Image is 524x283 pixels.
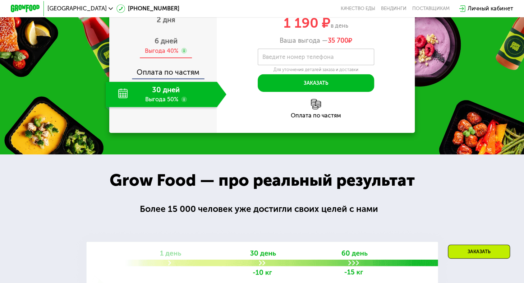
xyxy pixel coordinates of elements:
div: Для уточнения деталей заказа и доставки [258,67,374,73]
label: Введите номер телефона [262,55,334,59]
a: Качество еды [341,6,375,11]
a: [PHONE_NUMBER] [116,4,179,13]
span: 2 дня [157,15,175,24]
button: Заказать [258,74,374,92]
span: 35 700 [328,37,348,45]
div: Выгода 40% [145,47,178,55]
div: поставщикам [412,6,450,11]
span: [GEOGRAPHIC_DATA] [47,6,107,11]
div: Оплата по частям [110,61,217,78]
div: Ваша выгода — [217,37,415,45]
div: Grow Food — про реальный результат [97,168,427,193]
div: Личный кабинет [468,4,513,13]
div: Оплата по частям [217,113,415,119]
span: в день [331,22,348,29]
span: 6 дней [155,37,178,45]
div: Заказать [448,245,510,259]
span: 1 190 ₽ [284,15,331,31]
img: l6xcnZfty9opOoJh.png [311,99,321,109]
a: Вендинги [381,6,406,11]
span: ₽ [328,37,352,45]
div: Более 15 000 человек уже достигли своих целей с нами [140,202,384,216]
